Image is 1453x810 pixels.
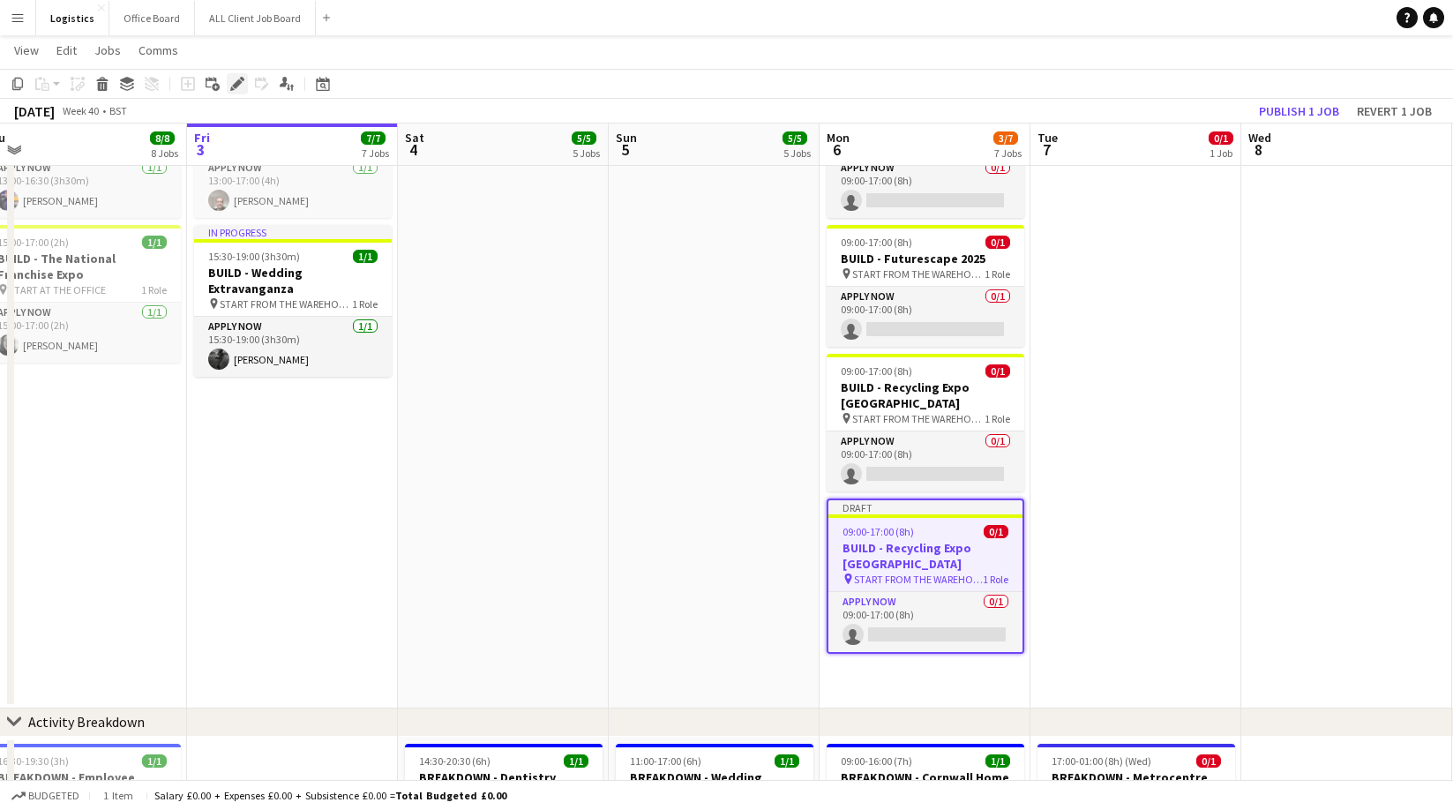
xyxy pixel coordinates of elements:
div: Salary £0.00 + Expenses £0.00 + Subsistence £0.00 = [154,789,506,802]
div: [DATE] [14,102,55,120]
span: Edit [56,42,77,58]
span: 09:00-17:00 (8h) [843,525,914,538]
span: 0/1 [1196,754,1221,768]
span: 1/1 [142,754,167,768]
span: 0/1 [1209,131,1233,145]
h3: BUILD - Wedding Extravanganza [194,265,392,296]
a: Jobs [87,39,128,62]
span: 11:00-17:00 (6h) [630,754,701,768]
span: Budgeted [28,790,79,802]
h3: BUILD - Recycling Expo [GEOGRAPHIC_DATA] [827,379,1024,411]
div: 7 Jobs [362,146,389,160]
span: 0/1 [985,364,1010,378]
app-job-card: 09:00-17:00 (8h)0/1BUILD - Futurescape 2025 START FROM THE WAREHOUSE1 RoleAPPLY NOW0/109:00-17:00... [827,225,1024,347]
h3: BREAKDOWN - Wedding Extravanganza [616,769,813,801]
a: Edit [49,39,84,62]
span: 14:30-20:30 (6h) [419,754,491,768]
span: START FROM THE WAREHOUSE [220,297,352,311]
span: 1/1 [985,754,1010,768]
span: 15:30-19:00 (3h30m) [208,250,300,263]
button: Publish 1 job [1252,100,1346,123]
span: 1/1 [142,236,167,249]
span: START FROM THE WAREHOUSE [854,573,983,586]
span: Total Budgeted £0.00 [395,789,506,802]
app-card-role: APPLY NOW0/109:00-17:00 (8h) [827,287,1024,347]
span: START FROM THE WAREHOUSE [852,267,985,281]
app-card-role: APPLY NOW0/109:00-17:00 (8h) [828,592,1022,652]
a: Comms [131,39,185,62]
span: 1/1 [353,250,378,263]
span: 0/1 [985,236,1010,249]
div: 8 Jobs [151,146,178,160]
div: 5 Jobs [783,146,811,160]
span: 3 [191,139,210,160]
app-job-card: Draft09:00-17:00 (8h)0/1BUILD - Recycling Expo [GEOGRAPHIC_DATA] START FROM THE WAREHOUSE1 RoleAP... [827,499,1024,654]
span: View [14,42,39,58]
button: Logistics [36,1,109,35]
app-job-card: 09:00-17:00 (8h)0/1BUILD - Recycling Expo [GEOGRAPHIC_DATA] START FROM THE WAREHOUSE1 RoleAPPLY N... [827,354,1024,491]
app-card-role: APPLY NOW0/109:00-17:00 (8h) [827,158,1024,218]
span: 6 [824,139,850,160]
span: 09:00-17:00 (8h) [841,236,912,249]
span: Mon [827,130,850,146]
span: Jobs [94,42,121,58]
span: Sun [616,130,637,146]
button: ALL Client Job Board [195,1,316,35]
span: Sat [405,130,424,146]
span: START AT THE OFFICE [9,283,106,296]
div: In progress [194,225,392,239]
span: Tue [1037,130,1058,146]
h3: BUILD - Futurescape 2025 [827,251,1024,266]
span: 5/5 [572,131,596,145]
div: 7 Jobs [994,146,1022,160]
h3: BREAKDOWN - Cornwall Home Improvement & Self Build Show [827,769,1024,801]
span: 1 item [97,789,139,802]
span: 5 [613,139,637,160]
span: 3/7 [993,131,1018,145]
div: Draft [828,500,1022,514]
span: Comms [139,42,178,58]
span: 8 [1246,139,1271,160]
span: 1 Role [985,267,1010,281]
span: START FROM THE WAREHOUSE [852,412,985,425]
span: 7 [1035,139,1058,160]
app-card-role: APPLY NOW1/115:30-19:00 (3h30m)[PERSON_NAME] [194,317,392,377]
app-card-role: APPLY NOW0/109:00-17:00 (8h) [827,431,1024,491]
app-card-role: APPLY NOW1/113:00-17:00 (4h)[PERSON_NAME] [194,158,392,218]
span: 1/1 [564,754,588,768]
span: 1 Role [141,283,167,296]
span: 09:00-17:00 (8h) [841,364,912,378]
button: Office Board [109,1,195,35]
div: BST [109,104,127,117]
span: 1/1 [775,754,799,768]
span: 1 Role [985,412,1010,425]
span: 09:00-16:00 (7h) [841,754,912,768]
span: 1 Role [983,573,1008,586]
button: Budgeted [9,786,82,806]
span: 7/7 [361,131,386,145]
h3: BUILD - Recycling Expo [GEOGRAPHIC_DATA] [828,540,1022,572]
span: 17:00-01:00 (8h) (Wed) [1052,754,1151,768]
span: 8/8 [150,131,175,145]
span: Fri [194,130,210,146]
button: Revert 1 job [1350,100,1439,123]
div: 1 Job [1210,146,1232,160]
span: Week 40 [58,104,102,117]
h3: BREAKDOWN - Metrocentre Shopping Centre [1037,769,1235,801]
span: 1 Role [352,297,378,311]
div: Activity Breakdown [28,713,145,731]
div: 5 Jobs [573,146,600,160]
span: 5/5 [783,131,807,145]
span: 0/1 [984,525,1008,538]
h3: BREAKDOWN - Dentistry Show [GEOGRAPHIC_DATA] [405,769,603,801]
span: Wed [1248,130,1271,146]
app-job-card: In progress15:30-19:00 (3h30m)1/1BUILD - Wedding Extravanganza START FROM THE WAREHOUSE1 RoleAPPL... [194,225,392,377]
a: View [7,39,46,62]
span: 4 [402,139,424,160]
